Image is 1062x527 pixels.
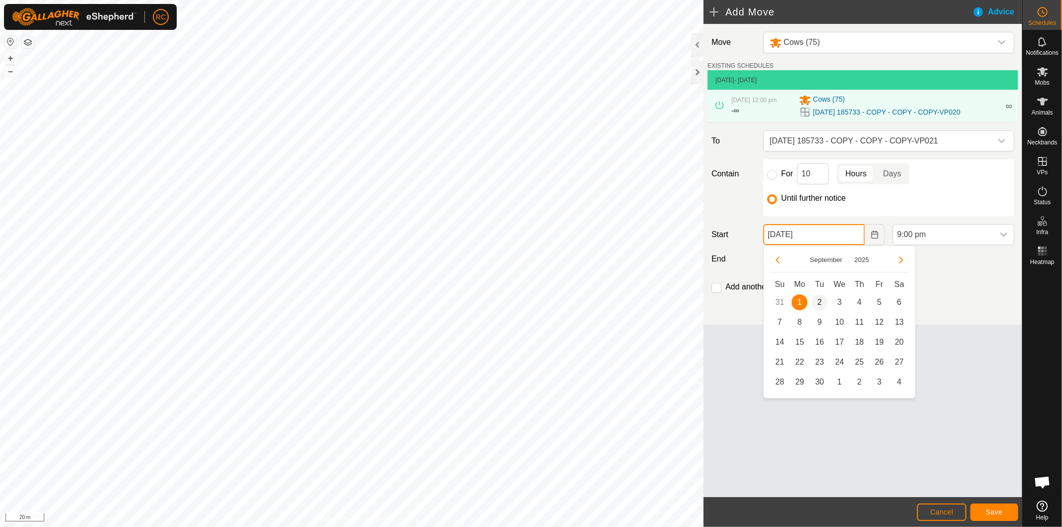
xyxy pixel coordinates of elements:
[831,294,847,310] span: 3
[792,294,808,310] span: 1
[766,32,992,53] span: Cows
[869,332,889,352] td: 19
[972,6,1022,18] div: Advice
[792,334,808,350] span: 15
[917,504,966,521] button: Cancel
[891,314,907,330] span: 13
[893,252,909,268] button: Next Month
[851,354,867,370] span: 25
[1035,80,1050,86] span: Mobs
[850,254,873,265] button: Choose Year
[849,352,869,372] td: 25
[733,106,739,115] span: ∞
[766,131,992,151] span: 2025-08-11 185733 - COPY - COPY - COPY-VP021
[871,334,887,350] span: 19
[833,280,845,288] span: We
[708,32,759,53] label: Move
[831,334,847,350] span: 17
[763,246,916,398] div: Choose Date
[709,6,972,18] h2: Add Move
[851,374,867,390] span: 2
[708,61,774,70] label: EXISTING SCHEDULES
[790,332,810,352] td: 15
[792,374,808,390] span: 29
[1028,20,1056,26] span: Schedules
[1006,101,1012,111] span: ∞
[792,354,808,370] span: 22
[772,354,788,370] span: 21
[871,354,887,370] span: 26
[812,294,827,310] span: 2
[869,352,889,372] td: 26
[715,77,734,84] span: [DATE]
[790,372,810,392] td: 29
[4,36,16,48] button: Reset Map
[1037,169,1048,175] span: VPs
[361,514,391,523] a: Contact Us
[794,280,805,288] span: Mo
[883,168,901,180] span: Days
[831,374,847,390] span: 1
[851,294,867,310] span: 4
[810,372,829,392] td: 30
[1034,199,1051,205] span: Status
[770,292,790,312] td: 31
[810,292,829,312] td: 2
[812,374,827,390] span: 30
[313,514,350,523] a: Privacy Policy
[812,314,827,330] span: 9
[895,280,905,288] span: Sa
[831,314,847,330] span: 10
[806,254,846,265] button: Choose Month
[992,131,1012,151] div: dropdown trigger
[889,352,909,372] td: 27
[849,292,869,312] td: 4
[1036,515,1049,521] span: Help
[770,332,790,352] td: 14
[845,168,867,180] span: Hours
[1032,110,1053,116] span: Animals
[855,280,864,288] span: Th
[829,352,849,372] td: 24
[22,36,34,48] button: Map Layers
[725,283,829,291] label: Add another scheduled move
[970,504,1018,521] button: Save
[708,253,759,265] label: End
[849,372,869,392] td: 2
[829,292,849,312] td: 3
[4,65,16,77] button: –
[812,334,827,350] span: 16
[784,38,820,46] span: Cows (75)
[829,332,849,352] td: 17
[4,52,16,64] button: +
[1027,139,1057,145] span: Neckbands
[770,252,786,268] button: Previous Month
[772,374,788,390] span: 28
[810,312,829,332] td: 9
[849,312,869,332] td: 11
[781,194,846,202] label: Until further notice
[775,280,785,288] span: Su
[889,332,909,352] td: 20
[851,314,867,330] span: 11
[708,229,759,241] label: Start
[994,225,1014,245] div: dropdown trigger
[891,294,907,310] span: 6
[770,372,790,392] td: 28
[708,168,759,180] label: Contain
[876,280,883,288] span: Fr
[770,312,790,332] td: 7
[731,97,777,104] span: [DATE] 12:00 pm
[708,131,759,151] label: To
[731,105,739,117] div: -
[829,372,849,392] td: 1
[871,374,887,390] span: 3
[986,508,1003,516] span: Save
[869,312,889,332] td: 12
[893,225,994,245] span: 9:00 pm
[156,12,166,22] span: RC
[992,32,1012,53] div: dropdown trigger
[813,107,960,118] a: [DATE] 185733 - COPY - COPY - COPY-VP020
[865,224,885,245] button: Choose Date
[1030,259,1055,265] span: Heatmap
